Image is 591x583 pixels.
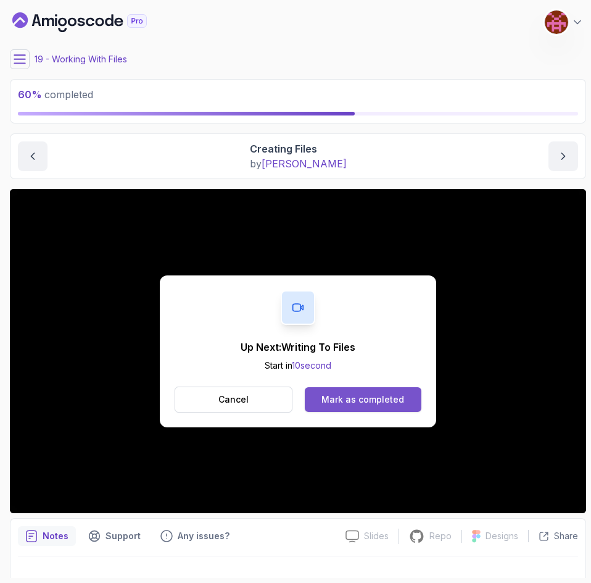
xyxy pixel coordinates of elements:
[241,340,355,354] p: Up Next: Writing To Files
[250,141,347,156] p: Creating Files
[18,88,93,101] span: completed
[548,141,578,171] button: next content
[218,393,249,406] p: Cancel
[81,526,148,546] button: Support button
[241,359,355,372] p: Start in
[105,530,141,542] p: Support
[429,530,452,542] p: Repo
[18,88,42,101] span: 60 %
[18,526,76,546] button: notes button
[528,530,578,542] button: Share
[10,189,586,513] iframe: 1 - Creating Files
[305,387,421,412] button: Mark as completed
[364,530,389,542] p: Slides
[178,530,229,542] p: Any issues?
[545,10,568,34] img: user profile image
[35,53,127,65] p: 19 - Working With Files
[18,141,48,171] button: previous content
[292,360,331,371] span: 10 second
[544,10,584,35] button: user profile image
[321,393,404,406] div: Mark as completed
[12,12,175,32] a: Dashboard
[250,156,347,171] p: by
[175,387,292,413] button: Cancel
[153,526,237,546] button: Feedback button
[554,530,578,542] p: Share
[43,530,68,542] p: Notes
[486,530,518,542] p: Designs
[262,157,347,170] span: [PERSON_NAME]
